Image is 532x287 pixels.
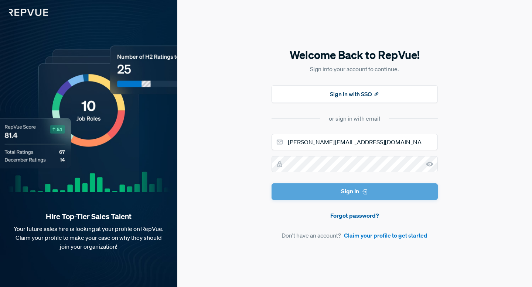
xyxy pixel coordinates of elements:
[344,231,427,240] a: Claim your profile to get started
[12,212,166,221] strong: Hire Top-Tier Sales Talent
[272,231,438,240] article: Don't have an account?
[329,114,380,123] div: or sign in with email
[12,224,166,251] p: Your future sales hire is looking at your profile on RepVue. Claim your profile to make your case...
[272,134,438,150] input: Email address
[272,47,438,63] h5: Welcome Back to RepVue!
[272,85,438,103] button: Sign In with SSO
[272,65,438,73] p: Sign into your account to continue.
[272,211,438,220] a: Forgot password?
